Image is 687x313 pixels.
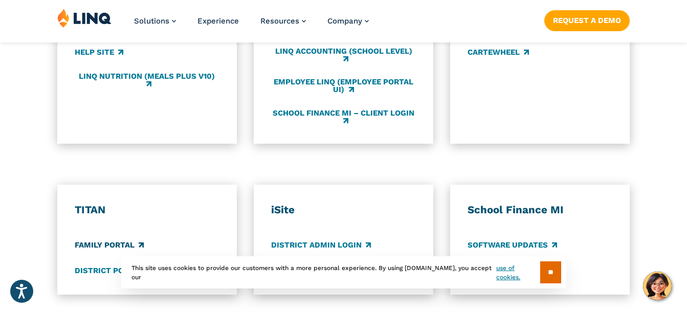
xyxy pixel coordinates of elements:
[468,203,612,216] h3: School Finance MI
[271,47,416,63] a: LINQ Accounting (school level)
[327,16,362,26] span: Company
[197,16,239,26] a: Experience
[75,203,219,216] h3: TITAN
[271,240,371,251] a: District Admin Login
[75,265,152,276] a: District Portal
[57,8,112,28] img: LINQ | K‑12 Software
[134,16,169,26] span: Solutions
[121,256,566,288] div: This site uses cookies to provide our customers with a more personal experience. By using [DOMAIN...
[327,16,369,26] a: Company
[496,263,540,282] a: use of cookies.
[468,47,529,58] a: CARTEWHEEL
[260,16,306,26] a: Resources
[271,203,416,216] h3: iSite
[75,72,219,89] a: LINQ Nutrition (Meals Plus v10)
[544,8,630,31] nav: Button Navigation
[134,16,176,26] a: Solutions
[643,272,672,300] button: Hello, have a question? Let’s chat.
[271,78,416,95] a: Employee LINQ (Employee Portal UI)
[75,47,123,58] a: Help Site
[544,10,630,31] a: Request a Demo
[134,8,369,42] nav: Primary Navigation
[260,16,299,26] span: Resources
[271,108,416,125] a: School Finance MI – Client Login
[75,240,144,251] a: Family Portal
[468,240,557,251] a: Software Updates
